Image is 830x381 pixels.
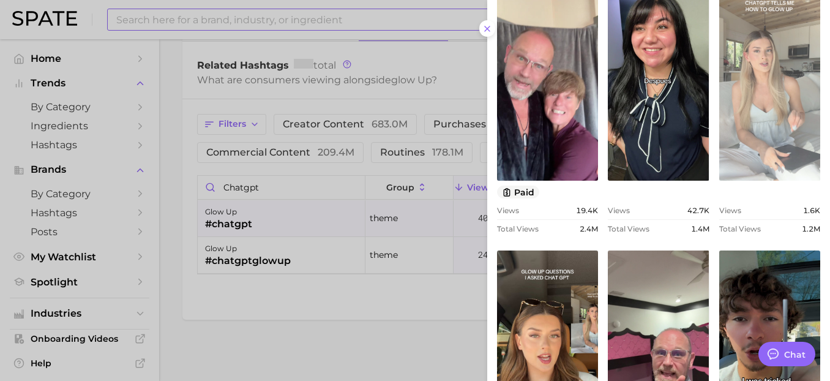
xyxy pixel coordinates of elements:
[691,224,709,233] span: 1.4m
[687,206,709,215] span: 42.7k
[497,224,539,233] span: Total Views
[802,224,820,233] span: 1.2m
[803,206,820,215] span: 1.6k
[576,206,598,215] span: 19.4k
[580,224,598,233] span: 2.4m
[719,206,741,215] span: Views
[497,186,539,198] button: paid
[608,206,630,215] span: Views
[497,206,519,215] span: Views
[719,224,761,233] span: Total Views
[608,224,649,233] span: Total Views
